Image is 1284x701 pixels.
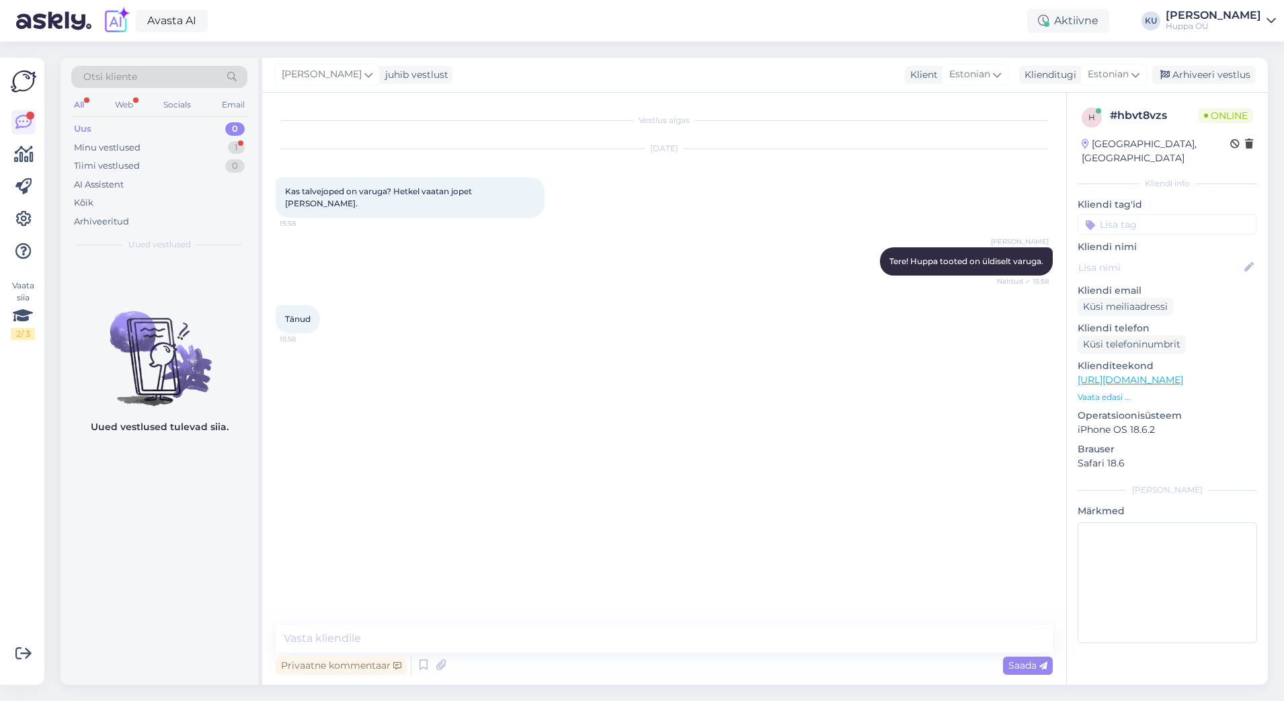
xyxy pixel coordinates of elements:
div: Klienditugi [1019,68,1076,82]
div: Email [219,96,247,114]
div: AI Assistent [74,178,124,192]
a: [URL][DOMAIN_NAME] [1078,374,1183,386]
div: juhib vestlust [380,68,448,82]
span: h [1088,112,1095,122]
div: 0 [225,122,245,136]
div: Vestlus algas [276,114,1053,126]
input: Lisa tag [1078,214,1257,235]
span: Kas talvejoped on varuga? Hetkel vaatan jopet [PERSON_NAME]. [285,186,474,208]
span: Tänud [285,314,311,324]
p: iPhone OS 18.6.2 [1078,423,1257,437]
p: Vaata edasi ... [1078,391,1257,403]
div: Socials [161,96,194,114]
a: [PERSON_NAME]Huppa OÜ [1166,10,1276,32]
p: Brauser [1078,442,1257,456]
span: Saada [1008,659,1047,671]
a: Avasta AI [136,9,208,32]
div: Arhiveeri vestlus [1152,66,1256,84]
div: 1 [228,141,245,155]
div: Privaatne kommentaar [276,657,407,675]
div: [GEOGRAPHIC_DATA], [GEOGRAPHIC_DATA] [1082,137,1230,165]
div: [DATE] [276,142,1053,155]
p: Safari 18.6 [1078,456,1257,470]
div: Tiimi vestlused [74,159,140,173]
p: Operatsioonisüsteem [1078,409,1257,423]
div: Kõik [74,196,93,210]
p: Uued vestlused tulevad siia. [91,420,229,434]
div: 0 [225,159,245,173]
div: Küsi telefoninumbrit [1078,335,1186,354]
div: Aktiivne [1027,9,1109,33]
input: Lisa nimi [1078,260,1242,275]
div: 2 / 3 [11,328,35,340]
span: Tere! Huppa tooted on üldiselt varuga. [889,256,1043,266]
div: [PERSON_NAME] [1078,484,1257,496]
img: No chats [61,287,258,408]
img: explore-ai [102,7,130,35]
span: Online [1199,108,1253,123]
div: Vaata siia [11,280,35,340]
div: Arhiveeritud [74,215,129,229]
div: # hbvt8vzs [1110,108,1199,124]
div: [PERSON_NAME] [1166,10,1261,21]
p: Kliendi telefon [1078,321,1257,335]
p: Kliendi tag'id [1078,198,1257,212]
span: [PERSON_NAME] [991,237,1049,247]
span: Otsi kliente [83,70,137,84]
div: Huppa OÜ [1166,21,1261,32]
div: KU [1141,11,1160,30]
div: Uus [74,122,91,136]
img: Askly Logo [11,69,36,94]
p: Klienditeekond [1078,359,1257,373]
span: Nähtud ✓ 15:58 [997,276,1049,286]
span: [PERSON_NAME] [282,67,362,82]
span: 15:58 [280,218,330,229]
span: Estonian [1088,67,1129,82]
p: Kliendi email [1078,284,1257,298]
div: Küsi meiliaadressi [1078,298,1173,316]
div: Kliendi info [1078,177,1257,190]
div: Web [112,96,136,114]
p: Märkmed [1078,504,1257,518]
span: Estonian [949,67,990,82]
p: Kliendi nimi [1078,240,1257,254]
span: 15:58 [280,334,330,344]
span: Uued vestlused [128,239,191,251]
div: Minu vestlused [74,141,141,155]
div: All [71,96,87,114]
div: Klient [905,68,938,82]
